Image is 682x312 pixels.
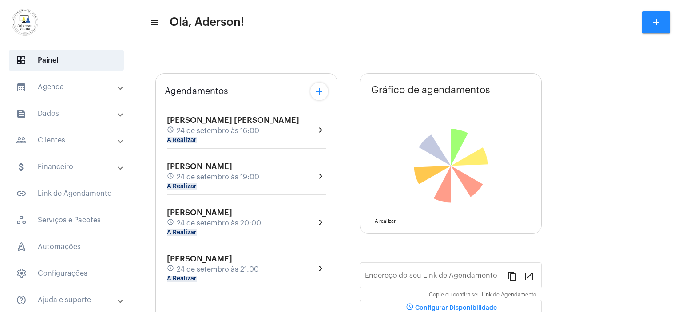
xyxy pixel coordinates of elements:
mat-icon: content_copy [507,271,518,281]
span: Configurar Disponibilidade [404,305,497,311]
span: sidenav icon [16,268,27,279]
mat-icon: open_in_new [523,271,534,281]
span: [PERSON_NAME] [167,162,232,170]
span: Painel [9,50,124,71]
span: sidenav icon [16,215,27,225]
mat-icon: add [651,17,662,28]
mat-icon: sidenav icon [16,135,27,146]
span: Olá, Aderson! [170,15,244,29]
mat-icon: schedule [167,172,175,182]
mat-icon: schedule [167,265,175,274]
span: 24 de setembro às 19:00 [177,173,259,181]
span: 24 de setembro às 21:00 [177,265,259,273]
span: Gráfico de agendamentos [371,85,490,95]
mat-expansion-panel-header: sidenav iconAjuda e suporte [5,289,133,311]
mat-panel-title: Ajuda e suporte [16,295,119,305]
mat-expansion-panel-header: sidenav iconAgenda [5,76,133,98]
span: Configurações [9,263,124,284]
mat-icon: sidenav icon [16,188,27,199]
mat-icon: schedule [167,126,175,136]
mat-chip: A Realizar [167,276,197,282]
mat-icon: chevron_right [315,125,326,135]
mat-icon: sidenav icon [16,295,27,305]
mat-chip: A Realizar [167,229,197,236]
mat-icon: sidenav icon [149,17,158,28]
mat-icon: sidenav icon [16,82,27,92]
span: sidenav icon [16,55,27,66]
span: [PERSON_NAME] [PERSON_NAME] [167,116,299,124]
span: 24 de setembro às 20:00 [177,219,261,227]
mat-icon: schedule [167,218,175,228]
mat-expansion-panel-header: sidenav iconFinanceiro [5,156,133,178]
mat-icon: chevron_right [315,263,326,274]
mat-panel-title: Agenda [16,82,119,92]
img: d7e3195d-0907-1efa-a796-b593d293ae59.png [7,4,43,40]
mat-chip: A Realizar [167,183,197,190]
mat-chip: A Realizar [167,137,197,143]
mat-expansion-panel-header: sidenav iconDados [5,103,133,124]
span: Agendamentos [165,87,228,96]
span: sidenav icon [16,241,27,252]
span: Link de Agendamento [9,183,124,204]
mat-panel-title: Dados [16,108,119,119]
span: 24 de setembro às 16:00 [177,127,259,135]
span: [PERSON_NAME] [167,209,232,217]
mat-panel-title: Clientes [16,135,119,146]
mat-icon: chevron_right [315,217,326,228]
mat-icon: sidenav icon [16,162,27,172]
text: A realizar [375,219,396,224]
mat-panel-title: Financeiro [16,162,119,172]
span: Automações [9,236,124,257]
mat-expansion-panel-header: sidenav iconClientes [5,130,133,151]
mat-icon: chevron_right [315,171,326,182]
span: Serviços e Pacotes [9,209,124,231]
mat-icon: add [314,86,325,97]
span: [PERSON_NAME] [167,255,232,263]
mat-icon: sidenav icon [16,108,27,119]
input: Link [365,273,500,281]
mat-hint: Copie ou confira seu Link de Agendamento [429,292,536,298]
